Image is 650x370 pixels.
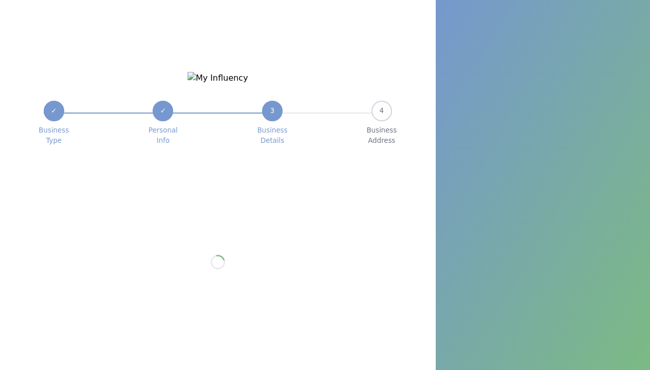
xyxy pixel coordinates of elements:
[188,72,248,84] img: My Influency
[44,101,64,121] div: ✓
[39,125,69,146] span: Business Type
[257,125,288,146] span: Business Details
[148,125,178,146] span: Personal Info
[262,101,283,121] div: 3
[153,101,173,121] div: ✓
[372,101,392,121] div: 4
[366,125,397,146] span: Business Address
